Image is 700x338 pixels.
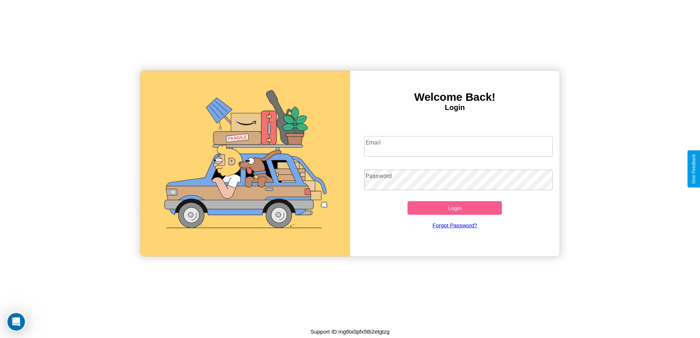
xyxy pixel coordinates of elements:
[350,103,560,112] h4: Login
[360,215,549,236] a: Forgot Password?
[408,201,502,215] button: Login
[7,313,25,331] iframe: Intercom live chat
[310,327,390,337] p: Support ID: mg6tx0pfx5tb2etgtzg
[691,154,696,184] div: Give Feedback
[350,91,560,103] h3: Welcome Back!
[6,311,27,332] iframe: Intercom live chat discovery launcher
[140,71,350,256] img: gif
